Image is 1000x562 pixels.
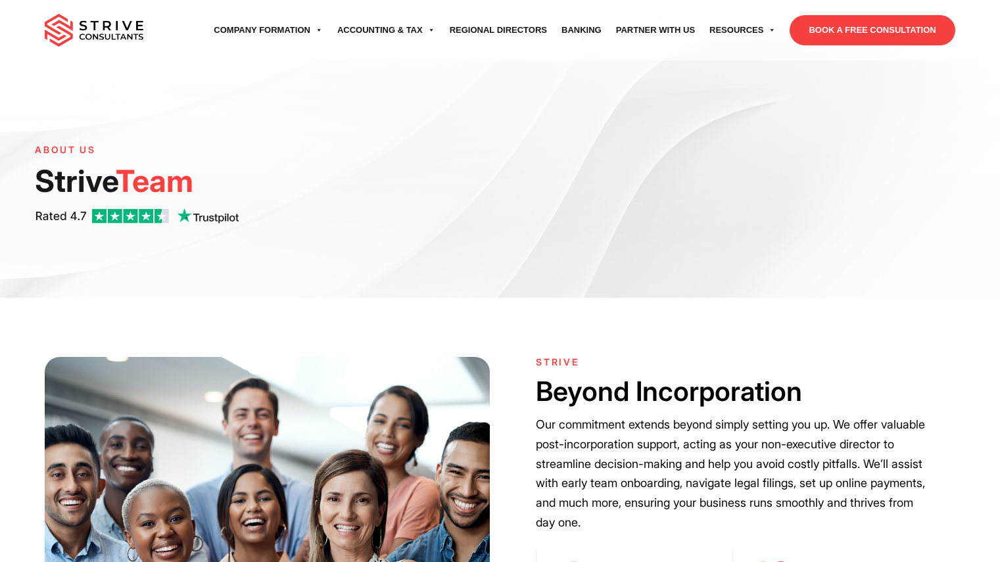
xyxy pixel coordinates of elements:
[609,12,702,49] a: Partner with Us
[702,12,783,49] a: Resources
[35,145,435,156] h6: ABOUT US
[536,357,928,368] h6: STRIVE
[536,373,928,410] h2: Beyond Incorporation
[35,162,435,200] h1: Strive
[116,162,193,199] span: Team
[206,12,330,49] a: Company Formation
[536,415,928,532] p: Our commitment extends beyond simply setting you up. We offer valuable post-incorporation support...
[330,12,442,49] a: Accounting & Tax
[442,12,554,49] a: Regional Directors
[790,15,955,45] a: BOOK A FREE CONSULTATION
[554,12,609,49] a: Banking
[45,14,143,47] img: main-logo.svg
